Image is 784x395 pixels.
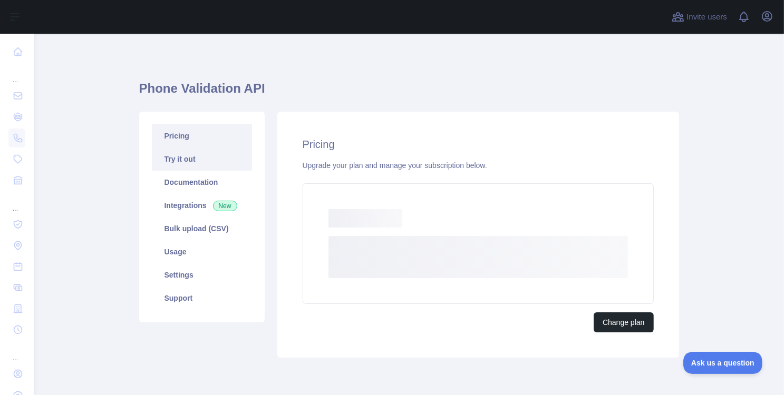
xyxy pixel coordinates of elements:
[670,8,729,25] button: Invite users
[152,240,252,263] a: Usage
[213,201,237,211] span: New
[683,352,763,374] iframe: Toggle Customer Support
[152,263,252,287] a: Settings
[152,124,252,147] a: Pricing
[152,194,252,217] a: Integrations New
[152,217,252,240] a: Bulk upload (CSV)
[8,192,25,213] div: ...
[8,63,25,84] div: ...
[152,171,252,194] a: Documentation
[152,147,252,171] a: Try it out
[8,341,25,362] div: ...
[303,137,654,152] h2: Pricing
[686,11,727,23] span: Invite users
[139,80,679,105] h1: Phone Validation API
[152,287,252,310] a: Support
[303,160,654,171] div: Upgrade your plan and manage your subscription below.
[594,312,653,332] button: Change plan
